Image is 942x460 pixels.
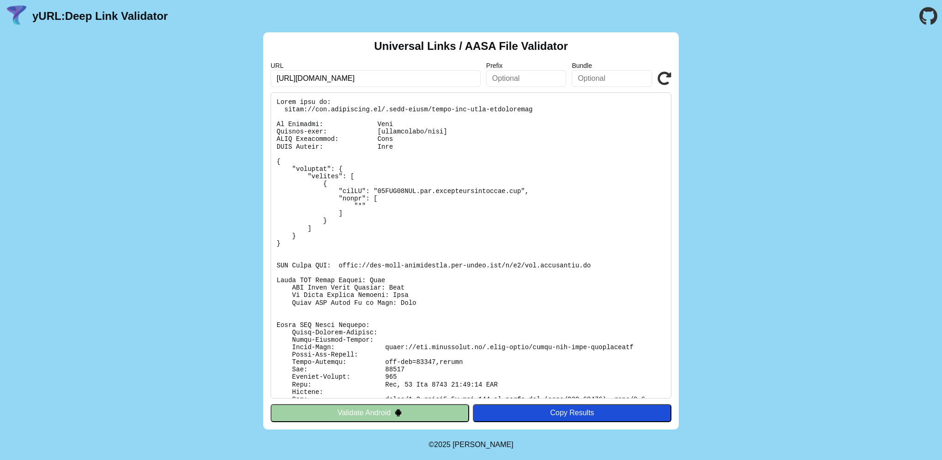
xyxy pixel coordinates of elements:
[271,62,481,69] label: URL
[429,430,513,460] footer: ©
[271,404,469,422] button: Validate Android
[486,70,567,87] input: Optional
[453,441,513,448] a: Michael Ibragimchayev's Personal Site
[486,62,567,69] label: Prefix
[32,10,168,23] a: yURL:Deep Link Validator
[374,40,568,53] h2: Universal Links / AASA File Validator
[473,404,671,422] button: Copy Results
[5,4,29,28] img: yURL Logo
[394,409,402,417] img: droidIcon.svg
[271,70,481,87] input: Required
[572,70,652,87] input: Optional
[477,409,667,417] div: Copy Results
[572,62,652,69] label: Bundle
[271,92,671,399] pre: Lorem ipsu do: sitam://con.adipiscing.el/.sedd-eiusm/tempo-inc-utla-etdoloremag Al Enimadmi: Veni...
[434,441,451,448] span: 2025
